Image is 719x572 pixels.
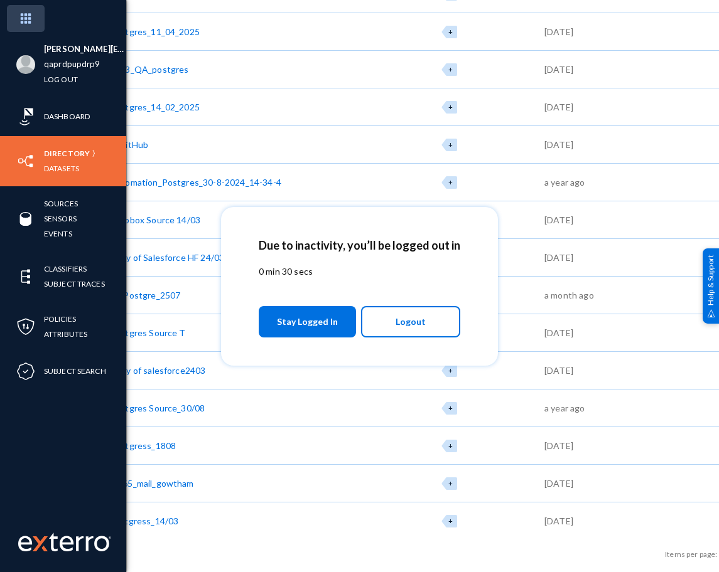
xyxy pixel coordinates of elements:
[259,238,460,252] h2: Due to inactivity, you’ll be logged out in
[396,311,426,332] span: Logout
[259,265,460,278] p: 0 min 30 secs
[277,310,338,333] span: Stay Logged In
[259,306,356,337] button: Stay Logged In
[361,306,461,337] button: Logout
